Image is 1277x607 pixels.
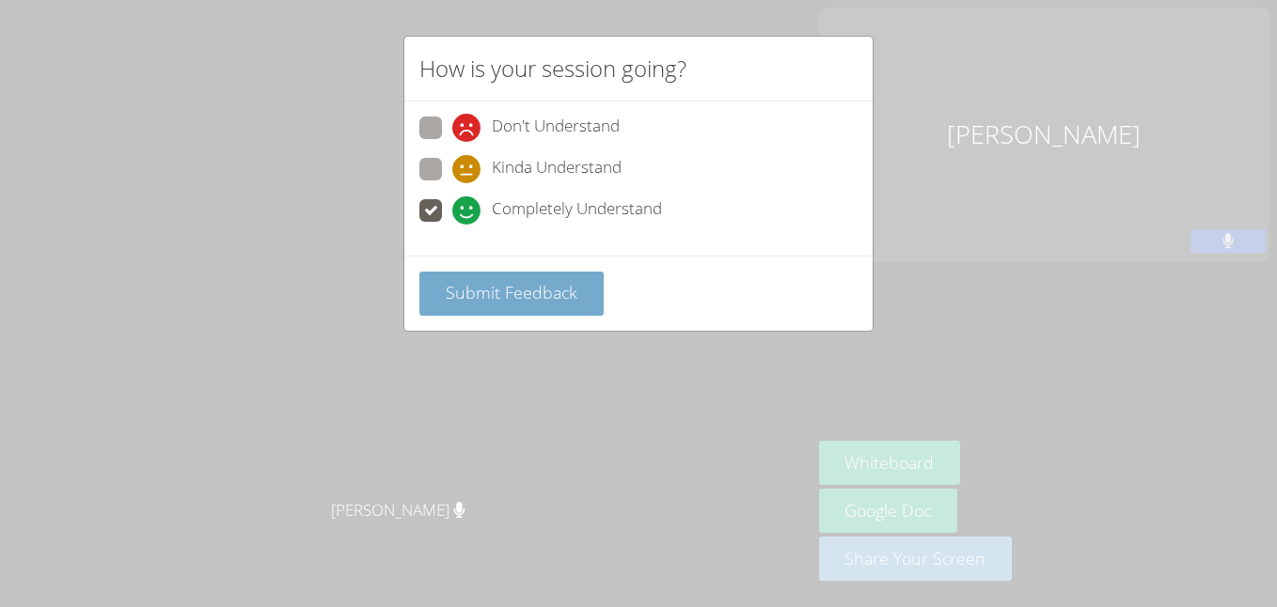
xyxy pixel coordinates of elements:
[492,196,662,225] span: Completely Understand
[492,155,622,183] span: Kinda Understand
[446,281,577,303] span: Submit Feedback
[419,272,604,316] button: Submit Feedback
[492,114,620,142] span: Don't Understand
[419,52,686,86] h2: How is your session going?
